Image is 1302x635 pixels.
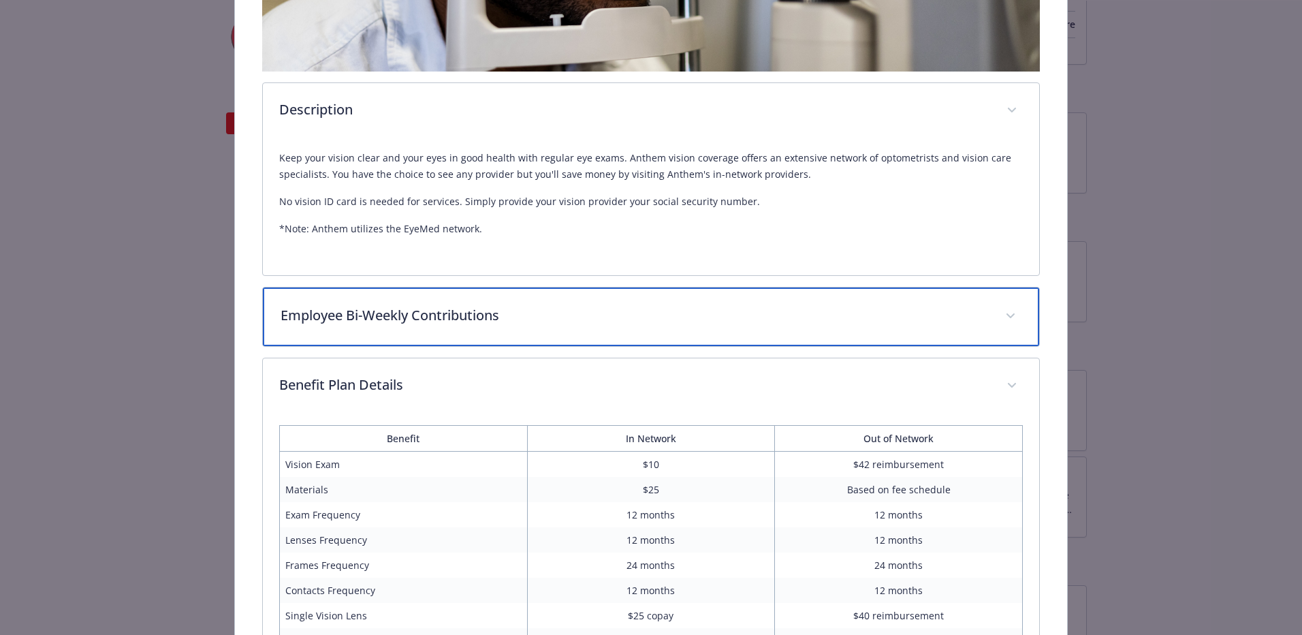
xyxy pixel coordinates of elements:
[527,451,775,477] td: $10
[280,578,528,603] td: Contacts Frequency
[775,603,1023,628] td: $40 reimbursement
[280,425,528,451] th: Benefit
[775,527,1023,553] td: 12 months
[263,288,1039,346] div: Employee Bi-Weekly Contributions
[527,578,775,603] td: 12 months
[279,221,1023,237] p: *Note: Anthem utilizes the EyeMed network.
[527,477,775,502] td: $25
[280,527,528,553] td: Lenses Frequency
[280,603,528,628] td: Single Vision Lens
[279,193,1023,210] p: No vision ID card is needed for services. Simply provide your vision provider your social securit...
[280,553,528,578] td: Frames Frequency
[280,477,528,502] td: Materials
[263,83,1039,139] div: Description
[775,553,1023,578] td: 24 months
[527,425,775,451] th: In Network
[527,553,775,578] td: 24 months
[775,451,1023,477] td: $42 reimbursement
[280,502,528,527] td: Exam Frequency
[775,502,1023,527] td: 12 months
[281,305,989,326] p: Employee Bi-Weekly Contributions
[775,425,1023,451] th: Out of Network
[279,99,990,120] p: Description
[775,477,1023,502] td: Based on fee schedule
[279,375,990,395] p: Benefit Plan Details
[263,358,1039,414] div: Benefit Plan Details
[280,451,528,477] td: Vision Exam
[527,603,775,628] td: $25 copay
[775,578,1023,603] td: 12 months
[527,502,775,527] td: 12 months
[263,139,1039,275] div: Description
[279,150,1023,183] p: Keep your vision clear and your eyes in good health with regular eye exams. Anthem vision coverag...
[527,527,775,553] td: 12 months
